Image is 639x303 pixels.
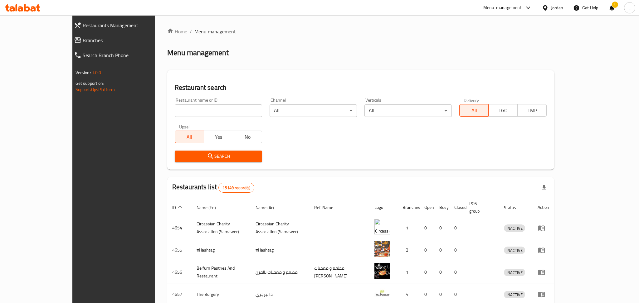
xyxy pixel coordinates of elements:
div: Menu-management [483,4,522,12]
span: POS group [469,200,492,215]
span: All [178,132,202,142]
div: All [364,104,452,117]
button: Search [175,151,262,162]
span: ID [172,204,184,211]
th: Action [533,198,554,217]
div: Menu [538,291,549,298]
span: Name (En) [197,204,224,211]
span: INACTIVE [504,247,525,254]
span: INACTIVE [504,291,525,298]
span: 15149 record(s) [219,185,254,191]
span: 1.0.0 [92,69,101,77]
img: Belfurn Pastries And Restaurant [374,263,390,279]
a: Search Branch Phone [69,48,179,63]
th: Branches [398,198,419,217]
nav: breadcrumb [167,28,554,35]
th: Logo [369,198,398,217]
div: INACTIVE [504,291,525,298]
img: ​Circassian ​Charity ​Association​ (Samawer) [374,219,390,234]
h2: Restaurants list [172,182,255,193]
span: Search [180,152,257,160]
span: Version: [76,69,91,77]
div: Menu [538,246,549,254]
img: #Hashtag [374,241,390,257]
div: Menu [538,268,549,276]
span: Branches [83,36,174,44]
button: TMP [517,104,547,117]
td: ​Circassian ​Charity ​Association​ (Samawer) [192,217,251,239]
span: Ref. Name [314,204,341,211]
td: 4656 [167,261,192,283]
a: Restaurants Management [69,18,179,33]
th: Open [419,198,434,217]
td: 0 [449,261,464,283]
span: INACTIVE [504,269,525,276]
div: All [270,104,357,117]
span: Get support on: [76,79,104,87]
span: Name (Ar) [256,204,282,211]
div: Total records count [218,183,254,193]
h2: Menu management [167,48,229,58]
div: Jordan [551,4,563,11]
span: Search Branch Phone [83,51,174,59]
label: Upsell [179,124,191,129]
span: Restaurants Management [83,22,174,29]
td: 1 [398,261,419,283]
a: Branches [69,33,179,48]
div: Export file [537,180,552,195]
span: INACTIVE [504,225,525,232]
td: 0 [434,261,449,283]
span: L [628,4,631,11]
td: ​Circassian ​Charity ​Association​ (Samawer) [251,217,310,239]
td: 2 [398,239,419,261]
span: TGO [491,106,515,115]
td: 4655 [167,239,192,261]
td: #Hashtag [251,239,310,261]
td: 0 [419,217,434,239]
td: 1 [398,217,419,239]
button: TGO [488,104,518,117]
input: Search for restaurant name or ID.. [175,104,262,117]
span: Menu management [194,28,236,35]
span: No [236,132,260,142]
div: Menu [538,224,549,232]
td: 4654 [167,217,192,239]
td: 0 [434,239,449,261]
td: مطعم و معجنات بالفرن [251,261,310,283]
th: Closed [449,198,464,217]
td: 0 [419,261,434,283]
button: No [233,131,262,143]
td: #Hashtag [192,239,251,261]
a: Support.OpsPlatform [76,85,115,94]
button: All [175,131,204,143]
span: Status [504,204,524,211]
span: Yes [207,132,231,142]
td: 0 [434,217,449,239]
button: All [459,104,489,117]
td: مطعم و معجنات [PERSON_NAME] [309,261,369,283]
label: Delivery [464,98,479,102]
h2: Restaurant search [175,83,547,92]
td: 0 [449,239,464,261]
span: TMP [520,106,544,115]
td: Belfurn Pastries And Restaurant [192,261,251,283]
button: Yes [204,131,233,143]
td: 0 [419,239,434,261]
td: 0 [449,217,464,239]
th: Busy [434,198,449,217]
span: All [462,106,486,115]
li: / [190,28,192,35]
img: The Burgery [374,285,390,301]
